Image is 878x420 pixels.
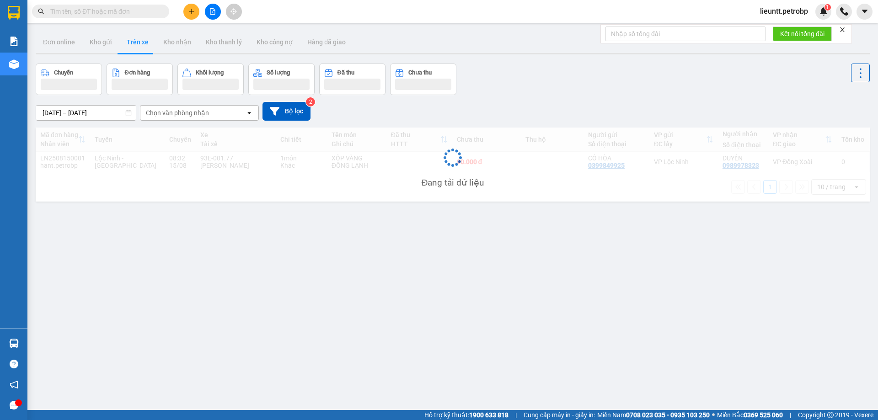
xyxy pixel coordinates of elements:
[861,7,869,16] span: caret-down
[780,29,824,39] span: Kết nối tổng đài
[408,69,432,76] div: Chưa thu
[605,27,766,41] input: Nhập số tổng đài
[209,8,216,15] span: file-add
[424,410,509,420] span: Hỗ trợ kỹ thuật:
[249,31,300,53] button: Kho công nợ
[177,64,244,95] button: Khối lượng
[10,401,18,409] span: message
[246,109,253,117] svg: open
[515,410,517,420] span: |
[183,4,199,20] button: plus
[319,64,385,95] button: Đã thu
[857,4,873,20] button: caret-down
[422,176,484,190] div: Đang tải dữ liệu
[125,69,150,76] div: Đơn hàng
[38,8,44,15] span: search
[10,380,18,389] span: notification
[198,31,249,53] button: Kho thanh lý
[230,8,237,15] span: aim
[469,411,509,419] strong: 1900 633 818
[827,412,834,418] span: copyright
[840,7,848,16] img: phone-icon
[10,360,18,368] span: question-circle
[9,37,19,46] img: solution-icon
[226,4,242,20] button: aim
[9,339,19,348] img: warehouse-icon
[36,106,136,120] input: Select a date range.
[819,7,828,16] img: icon-new-feature
[248,64,315,95] button: Số lượng
[306,97,315,106] sup: 2
[146,108,209,117] div: Chọn văn phòng nhận
[36,64,102,95] button: Chuyến
[262,102,311,121] button: Bộ lọc
[712,413,715,417] span: ⚪️
[119,31,156,53] button: Trên xe
[744,411,783,419] strong: 0369 525 060
[196,69,224,76] div: Khối lượng
[36,31,82,53] button: Đơn online
[717,410,783,420] span: Miền Bắc
[773,27,832,41] button: Kết nối tổng đài
[8,6,20,20] img: logo-vxr
[626,411,710,419] strong: 0708 023 035 - 0935 103 250
[54,69,73,76] div: Chuyến
[156,31,198,53] button: Kho nhận
[267,69,290,76] div: Số lượng
[107,64,173,95] button: Đơn hàng
[826,4,829,11] span: 1
[597,410,710,420] span: Miền Nam
[839,27,846,33] span: close
[188,8,195,15] span: plus
[9,59,19,69] img: warehouse-icon
[337,69,354,76] div: Đã thu
[753,5,815,17] span: lieuntt.petrobp
[82,31,119,53] button: Kho gửi
[390,64,456,95] button: Chưa thu
[50,6,158,16] input: Tìm tên, số ĐT hoặc mã đơn
[300,31,353,53] button: Hàng đã giao
[790,410,791,420] span: |
[205,4,221,20] button: file-add
[824,4,831,11] sup: 1
[524,410,595,420] span: Cung cấp máy in - giấy in:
